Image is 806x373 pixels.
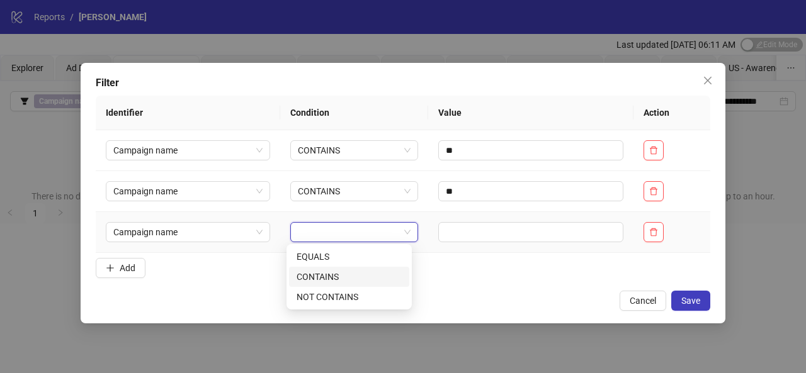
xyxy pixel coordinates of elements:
[649,228,658,237] span: delete
[298,141,411,160] span: CONTAINS
[681,296,700,306] span: Save
[703,75,713,86] span: close
[120,263,135,273] span: Add
[298,182,411,201] span: CONTAINS
[297,270,402,284] div: CONTAINS
[96,258,145,278] button: Add
[280,96,428,130] th: Condition
[633,96,710,130] th: Action
[113,223,263,242] span: Campaign name
[630,296,656,306] span: Cancel
[297,290,402,304] div: NOT CONTAINS
[671,291,710,311] button: Save
[113,182,263,201] span: Campaign name
[289,247,409,267] div: EQUALS
[649,187,658,196] span: delete
[297,250,402,264] div: EQUALS
[96,96,280,130] th: Identifier
[96,75,710,91] div: Filter
[698,70,718,91] button: Close
[289,287,409,307] div: NOT CONTAINS
[289,267,409,287] div: CONTAINS
[649,146,658,155] span: delete
[106,264,115,272] span: plus
[428,96,633,130] th: Value
[620,291,666,311] button: Cancel
[113,141,263,160] span: Campaign name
